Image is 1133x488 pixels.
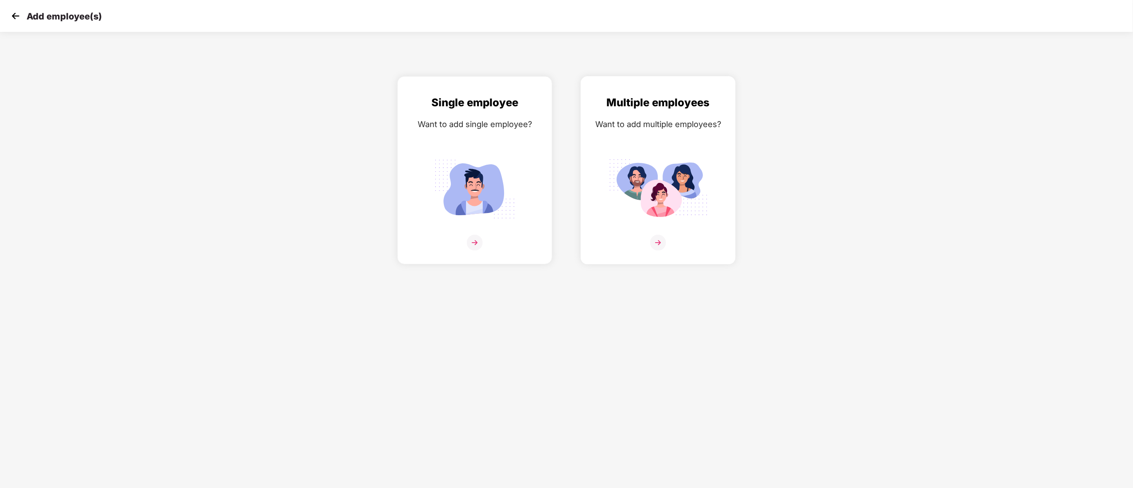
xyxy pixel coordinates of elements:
p: Add employee(s) [27,11,102,22]
img: svg+xml;base64,PHN2ZyB4bWxucz0iaHR0cDovL3d3dy53My5vcmcvMjAwMC9zdmciIGlkPSJTaW5nbGVfZW1wbG95ZWUiIH... [425,155,524,224]
img: svg+xml;base64,PHN2ZyB4bWxucz0iaHR0cDovL3d3dy53My5vcmcvMjAwMC9zdmciIGlkPSJNdWx0aXBsZV9lbXBsb3llZS... [609,155,708,224]
div: Want to add single employee? [407,118,543,131]
div: Multiple employees [590,94,726,111]
img: svg+xml;base64,PHN2ZyB4bWxucz0iaHR0cDovL3d3dy53My5vcmcvMjAwMC9zdmciIHdpZHRoPSIzNiIgaGVpZ2h0PSIzNi... [650,235,666,251]
img: svg+xml;base64,PHN2ZyB4bWxucz0iaHR0cDovL3d3dy53My5vcmcvMjAwMC9zdmciIHdpZHRoPSIzMCIgaGVpZ2h0PSIzMC... [9,9,22,23]
div: Want to add multiple employees? [590,118,726,131]
img: svg+xml;base64,PHN2ZyB4bWxucz0iaHR0cDovL3d3dy53My5vcmcvMjAwMC9zdmciIHdpZHRoPSIzNiIgaGVpZ2h0PSIzNi... [467,235,483,251]
div: Single employee [407,94,543,111]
